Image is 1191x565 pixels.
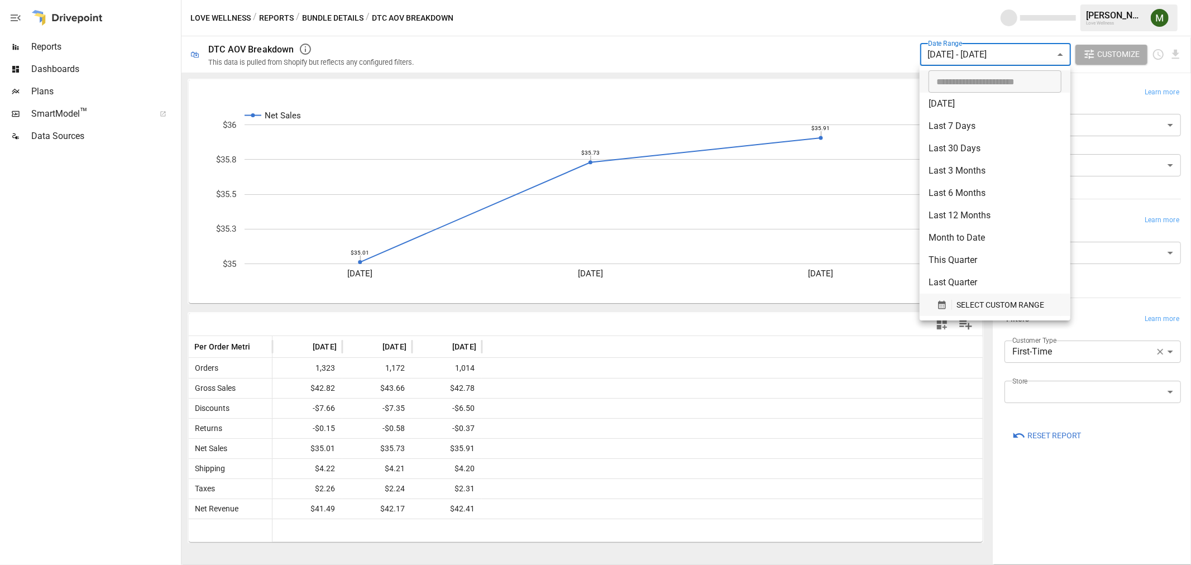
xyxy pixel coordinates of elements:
span: SELECT CUSTOM RANGE [956,298,1044,312]
li: Last 30 Days [920,137,1070,160]
li: Month to Date [920,227,1070,249]
li: Last 6 Months [920,182,1070,204]
button: SELECT CUSTOM RANGE [929,294,1061,316]
li: Last 7 Days [920,115,1070,137]
li: [DATE] [920,93,1070,115]
li: Last 3 Months [920,160,1070,182]
li: Last 12 Months [920,204,1070,227]
li: This Quarter [920,249,1070,271]
li: Last Quarter [920,271,1070,294]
